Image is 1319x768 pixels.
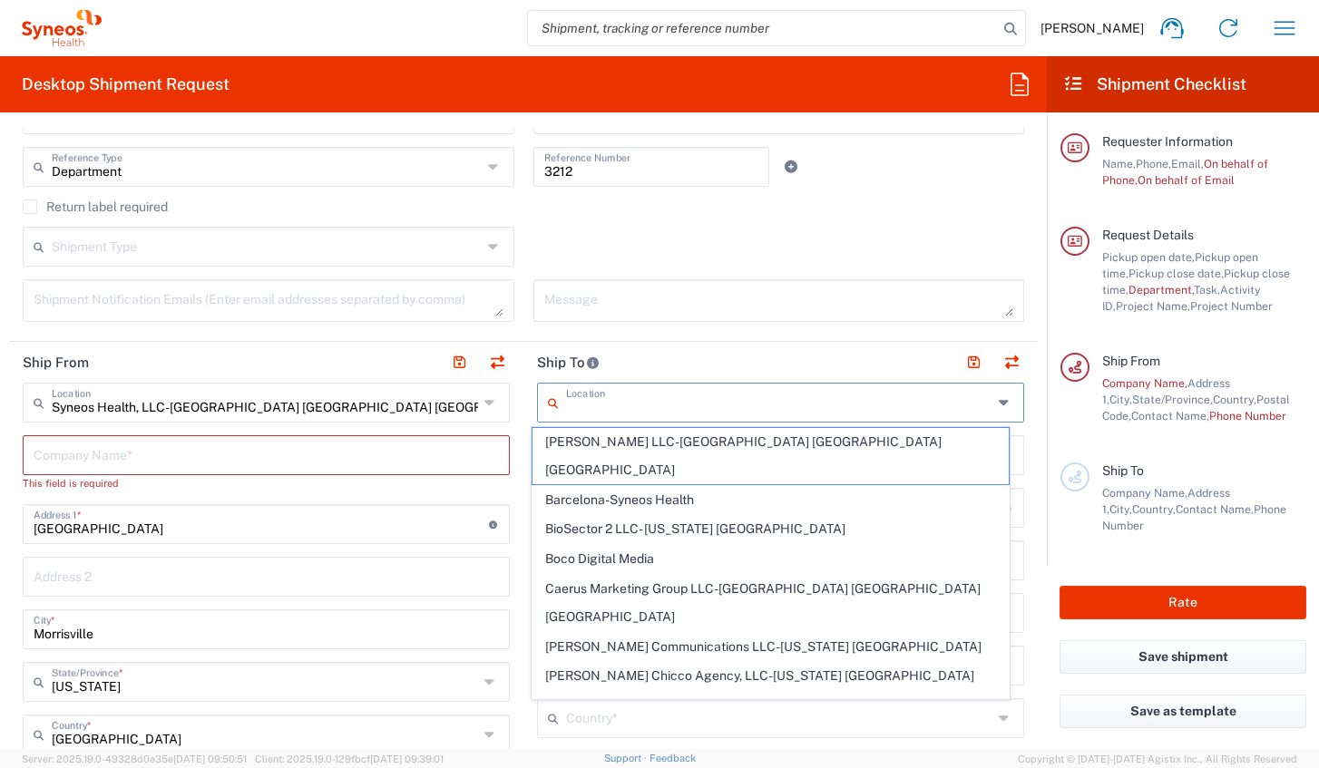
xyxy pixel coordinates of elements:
[650,753,696,763] a: Feedback
[1102,376,1187,390] span: Company Name,
[22,73,230,95] h2: Desktop Shipment Request
[1102,134,1233,149] span: Requester Information
[1060,640,1306,674] button: Save shipment
[1132,502,1176,516] span: Country,
[1128,283,1194,297] span: Department,
[1102,354,1160,368] span: Ship From
[1131,409,1209,423] span: Contact Name,
[173,753,247,764] span: [DATE] 09:50:51
[537,354,600,372] h2: Ship To
[1190,299,1273,313] span: Project Number
[1060,695,1306,728] button: Save as template
[1171,157,1204,170] span: Email,
[528,11,998,45] input: Shipment, tracking or reference number
[604,753,650,763] a: Support
[1209,409,1286,423] span: Phone Number
[532,515,1010,543] span: BioSector 2 LLC- [US_STATE] [GEOGRAPHIC_DATA]
[1102,486,1187,500] span: Company Name,
[1116,299,1190,313] span: Project Name,
[1213,393,1256,406] span: Country,
[1132,393,1213,406] span: State/Province,
[23,199,168,214] label: Return label required
[23,475,510,491] div: This field is required
[532,545,1010,573] span: Boco Digital Media
[370,753,444,764] span: [DATE] 09:39:01
[532,692,1010,720] span: Genico, LLC
[1102,463,1144,478] span: Ship To
[532,662,1010,690] span: [PERSON_NAME] Chicco Agency, LLC-[US_STATE] [GEOGRAPHIC_DATA]
[532,486,1010,514] span: Barcelona-Syneos Health
[1041,20,1144,36] span: [PERSON_NAME]
[532,633,1010,661] span: [PERSON_NAME] Communications LLC-[US_STATE] [GEOGRAPHIC_DATA]
[1109,393,1132,406] span: City,
[1060,586,1306,619] button: Rate
[1194,283,1220,297] span: Task,
[255,753,444,764] span: Client: 2025.19.0-129fbcf
[1128,267,1224,280] span: Pickup close date,
[1102,250,1195,264] span: Pickup open date,
[1176,502,1254,516] span: Contact Name,
[532,428,1010,484] span: [PERSON_NAME] LLC-[GEOGRAPHIC_DATA] [GEOGRAPHIC_DATA] [GEOGRAPHIC_DATA]
[532,575,1010,631] span: Caerus Marketing Group LLC-[GEOGRAPHIC_DATA] [GEOGRAPHIC_DATA] [GEOGRAPHIC_DATA]
[23,354,89,372] h2: Ship From
[1063,73,1246,95] h2: Shipment Checklist
[1102,228,1194,242] span: Request Details
[1136,157,1171,170] span: Phone,
[1138,173,1235,187] span: On behalf of Email
[1109,502,1132,516] span: City,
[1018,751,1297,767] span: Copyright © [DATE]-[DATE] Agistix Inc., All Rights Reserved
[22,753,247,764] span: Server: 2025.19.0-49328d0a35e
[1102,157,1136,170] span: Name,
[778,154,804,180] a: Add Reference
